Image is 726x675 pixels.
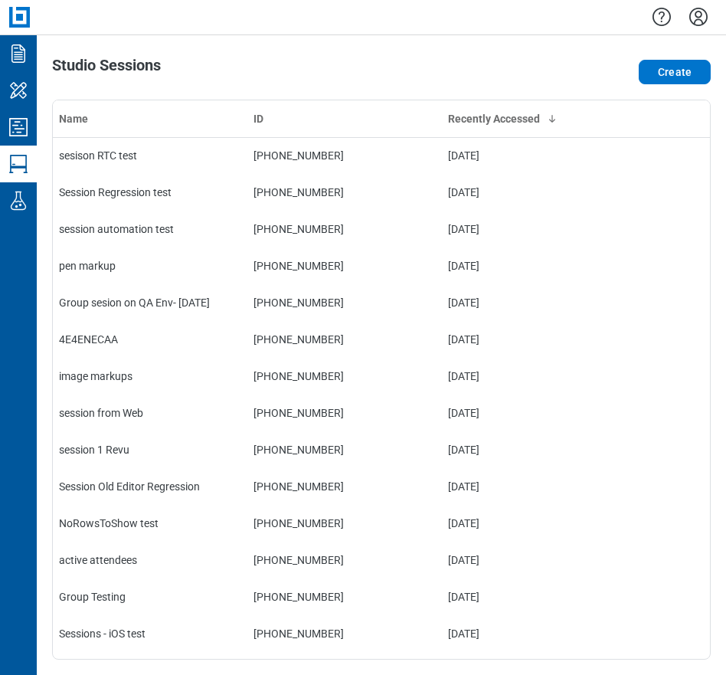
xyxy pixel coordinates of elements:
td: [DATE] [442,615,636,652]
td: [PHONE_NUMBER] [247,137,442,174]
td: [DATE] [442,211,636,247]
h1: Studio Sessions [52,57,161,81]
td: [DATE] [442,137,636,174]
td: [DATE] [442,468,636,505]
td: [DATE] [442,174,636,211]
td: [PHONE_NUMBER] [247,321,442,358]
div: image markups [59,369,241,384]
td: [PHONE_NUMBER] [247,542,442,578]
td: [PHONE_NUMBER] [247,615,442,652]
svg: Studio Sessions [6,152,31,176]
div: Group Testing [59,589,241,605]
td: [DATE] [442,505,636,542]
td: [PHONE_NUMBER] [247,505,442,542]
td: [PHONE_NUMBER] [247,358,442,395]
div: session automation test [59,221,241,237]
div: ID [253,111,436,126]
td: [DATE] [442,542,636,578]
td: [PHONE_NUMBER] [247,284,442,321]
div: Recently Accessed [448,111,630,126]
div: active attendees [59,552,241,568]
td: [DATE] [442,358,636,395]
td: [DATE] [442,431,636,468]
div: sesison RTC test [59,148,241,163]
td: [PHONE_NUMBER] [247,247,442,284]
td: [PHONE_NUMBER] [247,211,442,247]
td: [PHONE_NUMBER] [247,468,442,505]
div: Name [59,111,241,126]
svg: My Workspace [6,78,31,103]
button: Settings [686,4,711,30]
button: Create [639,60,711,84]
div: Sessions - iOS test [59,626,241,641]
td: [DATE] [442,578,636,615]
td: [PHONE_NUMBER] [247,431,442,468]
div: Session Old Editor Regression [59,479,241,494]
div: 4E4ENECAA [59,332,241,347]
td: [PHONE_NUMBER] [247,578,442,615]
td: [DATE] [442,321,636,358]
svg: Studio Projects [6,115,31,139]
div: Session Regression test [59,185,241,200]
td: [DATE] [442,284,636,321]
div: session from Web [59,405,241,421]
td: [DATE] [442,395,636,431]
td: [PHONE_NUMBER] [247,395,442,431]
div: NoRowsToShow test [59,516,241,531]
svg: Documents [6,41,31,66]
svg: Labs [6,188,31,213]
td: [PHONE_NUMBER] [247,174,442,211]
div: pen markup [59,258,241,274]
td: [DATE] [442,247,636,284]
div: Group sesion on QA Env- [DATE] [59,295,241,310]
div: session 1 Revu [59,442,241,457]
